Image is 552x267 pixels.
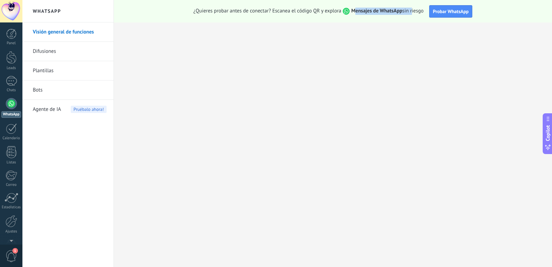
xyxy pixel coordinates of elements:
[1,183,21,187] div: Correo
[22,100,114,119] li: Agente de IA
[1,160,21,165] div: Listas
[22,42,114,61] li: Difusiones
[1,205,21,210] div: Estadísticas
[544,125,551,141] span: Copilot
[22,80,114,100] li: Bots
[433,8,469,15] span: Probar WhatsApp
[71,106,107,113] span: Pruébalo ahora!
[33,100,61,119] span: Agente de IA
[22,61,114,80] li: Plantillas
[1,41,21,46] div: Panel
[33,80,107,100] a: Bots
[22,22,114,42] li: Visión general de funciones
[194,8,424,15] span: ¿Quieres probar antes de conectar? Escanea el código QR y explora sin riesgo
[1,66,21,70] div: Leads
[33,42,107,61] a: Difusiones
[1,111,21,118] div: WhatsApp
[33,22,107,42] a: Visión general de funciones
[12,248,18,254] span: 1
[1,229,21,234] div: Ajustes
[351,8,402,14] strong: Mensajes de WhatsApp
[33,61,107,80] a: Plantillas
[1,136,21,141] div: Calendario
[33,100,107,119] a: Agente de IAPruébalo ahora!
[429,5,473,18] button: Probar WhatsApp
[1,88,21,93] div: Chats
